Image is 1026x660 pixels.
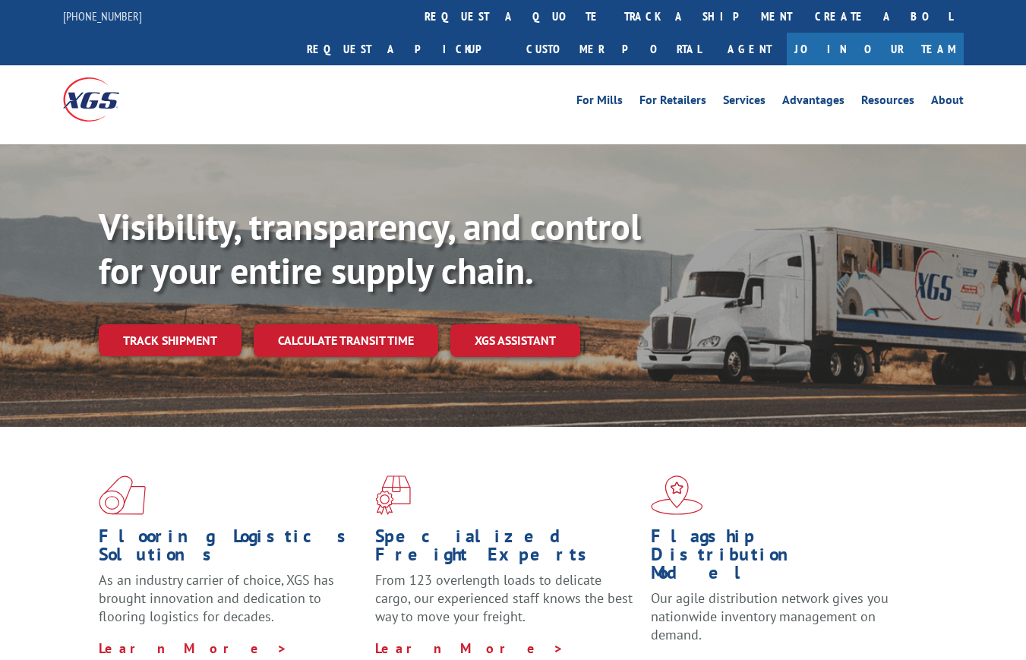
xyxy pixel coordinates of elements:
[99,571,334,625] span: As an industry carrier of choice, XGS has brought innovation and dedication to flooring logistics...
[787,33,964,65] a: Join Our Team
[375,475,411,515] img: xgs-icon-focused-on-flooring-red
[639,94,706,111] a: For Retailers
[576,94,623,111] a: For Mills
[450,324,580,357] a: XGS ASSISTANT
[99,527,364,571] h1: Flooring Logistics Solutions
[375,527,640,571] h1: Specialized Freight Experts
[515,33,712,65] a: Customer Portal
[99,639,288,657] a: Learn More >
[931,94,964,111] a: About
[723,94,766,111] a: Services
[254,324,438,357] a: Calculate transit time
[295,33,515,65] a: Request a pickup
[99,203,641,294] b: Visibility, transparency, and control for your entire supply chain.
[63,8,142,24] a: [PHONE_NUMBER]
[651,475,703,515] img: xgs-icon-flagship-distribution-model-red
[375,639,564,657] a: Learn More >
[651,589,889,643] span: Our agile distribution network gives you nationwide inventory management on demand.
[651,527,916,589] h1: Flagship Distribution Model
[782,94,844,111] a: Advantages
[712,33,787,65] a: Agent
[375,571,640,639] p: From 123 overlength loads to delicate cargo, our experienced staff knows the best way to move you...
[99,324,242,356] a: Track shipment
[861,94,914,111] a: Resources
[99,475,146,515] img: xgs-icon-total-supply-chain-intelligence-red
